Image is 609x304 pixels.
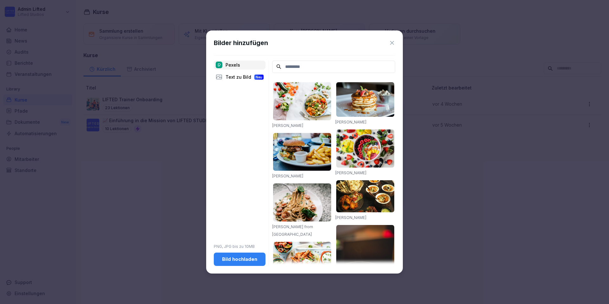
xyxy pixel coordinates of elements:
img: pexels-photo-70497.jpeg [273,133,331,171]
div: Neu [254,75,264,80]
img: pexels-photo-1279330.jpeg [273,183,331,221]
a: [PERSON_NAME] [272,174,303,178]
img: pexels.png [216,62,222,68]
h1: Bilder hinzufügen [214,38,268,48]
a: [PERSON_NAME] from [GEOGRAPHIC_DATA] [272,224,313,237]
img: pexels-photo-1099680.jpeg [336,129,394,168]
p: PNG, JPG bis zu 10MB [214,244,265,249]
button: Bild hochladen [214,253,265,266]
a: [PERSON_NAME] [335,215,366,220]
img: pexels-photo-958545.jpeg [336,180,394,212]
a: [PERSON_NAME] [335,120,366,124]
a: [PERSON_NAME] [272,123,303,128]
img: pexels-photo-1640777.jpeg [273,82,331,120]
div: Pexels [214,61,265,69]
img: pexels-photo-1640772.jpeg [273,242,331,285]
img: pexels-photo-376464.jpeg [336,82,394,117]
a: [PERSON_NAME] [335,170,366,175]
div: Text zu Bild [214,73,265,82]
div: Bild hochladen [219,256,260,263]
